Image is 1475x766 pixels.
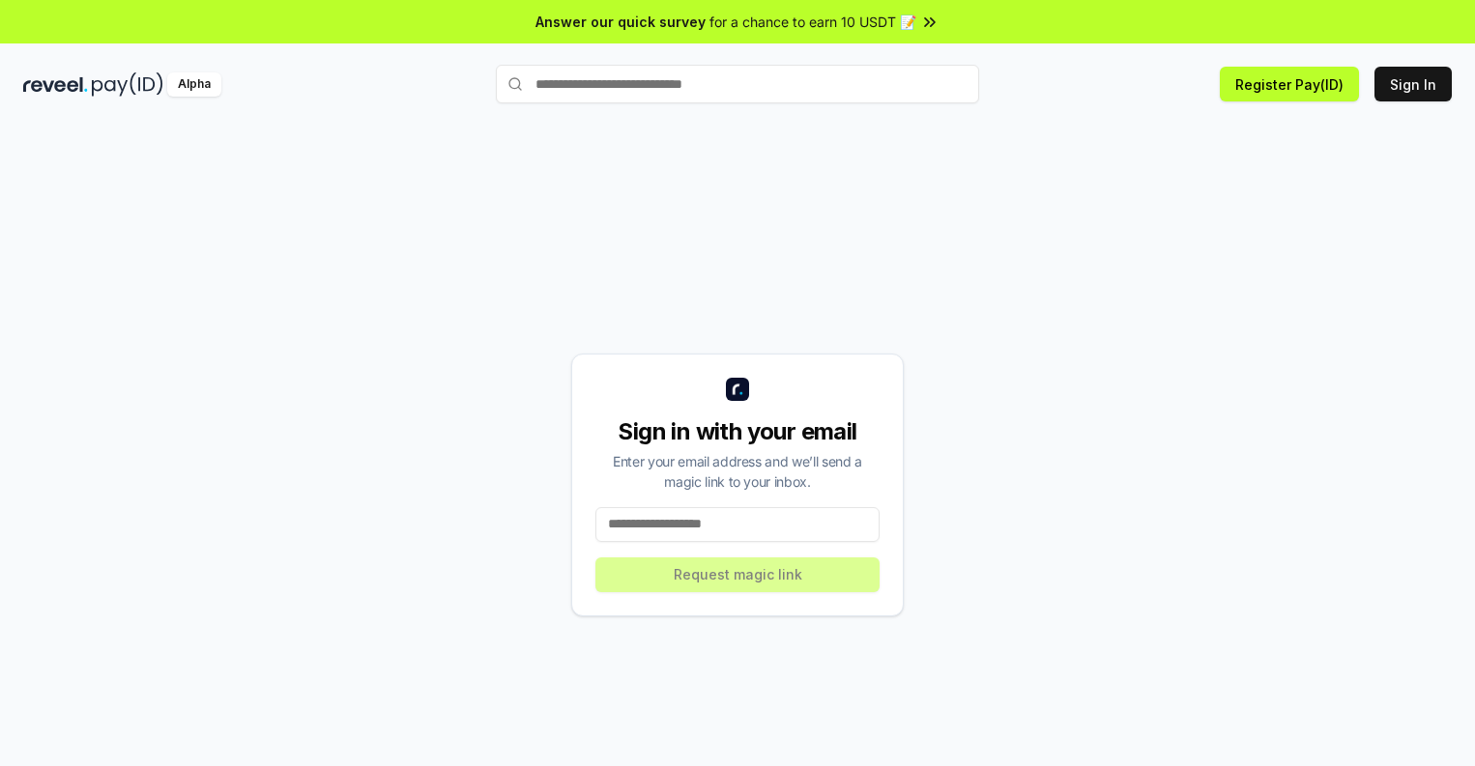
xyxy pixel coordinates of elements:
span: Answer our quick survey [535,12,706,32]
div: Sign in with your email [595,416,880,447]
div: Enter your email address and we’ll send a magic link to your inbox. [595,451,880,492]
img: pay_id [92,72,163,97]
button: Register Pay(ID) [1220,67,1359,101]
span: for a chance to earn 10 USDT 📝 [709,12,916,32]
img: logo_small [726,378,749,401]
button: Sign In [1374,67,1452,101]
div: Alpha [167,72,221,97]
img: reveel_dark [23,72,88,97]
